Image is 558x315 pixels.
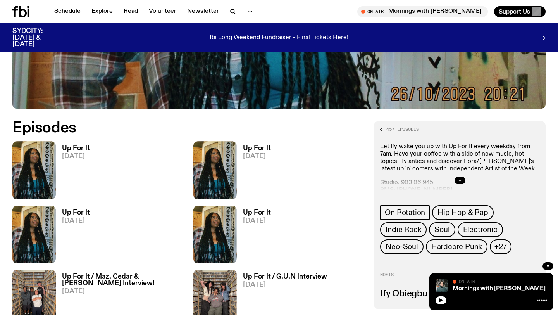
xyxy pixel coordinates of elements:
a: Neo-Soul [380,239,423,254]
a: Read [119,6,143,17]
h2: Episodes [12,121,365,135]
h3: Up For It / Maz, Cedar & [PERSON_NAME] Interview! [62,273,184,287]
a: Hardcore Punk [426,239,487,254]
img: Ify - a Brown Skin girl with black braided twists, looking up to the side with her tongue stickin... [12,141,56,199]
a: Mornings with [PERSON_NAME] [453,286,546,292]
span: Hip Hop & Rap [437,208,488,217]
span: [DATE] [62,288,184,295]
span: Neo-Soul [386,242,418,251]
button: Support Us [494,6,546,17]
span: [DATE] [62,153,90,160]
a: Newsletter [183,6,224,17]
img: Ify - a Brown Skin girl with black braided twists, looking up to the side with her tongue stickin... [193,206,237,263]
a: Up For It[DATE] [237,145,271,199]
a: Up For It[DATE] [56,209,90,263]
span: 457 episodes [386,127,419,132]
span: [DATE] [243,218,271,224]
h3: Up For It [62,145,90,152]
p: Let Ify wake you up with Up For It every weekday from 7am. Have your coffee with a side of new mu... [380,143,539,173]
h3: SYDCITY: [DATE] & [DATE] [12,28,62,48]
h3: Up For It [243,209,271,216]
a: Volunteer [144,6,181,17]
p: fbi Long Weekend Fundraiser - Final Tickets Here! [210,35,348,42]
span: +27 [494,242,506,251]
a: Up For It[DATE] [237,209,271,263]
span: Electronic [463,225,498,234]
a: Hip Hop & Rap [432,205,493,220]
span: [DATE] [243,153,271,160]
a: Electronic [458,222,503,237]
img: Ify - a Brown Skin girl with black braided twists, looking up to the side with her tongue stickin... [12,206,56,263]
h3: Ify Obiegbu [380,290,539,298]
a: Up For It[DATE] [56,145,90,199]
span: [DATE] [243,282,327,288]
button: On AirMornings with [PERSON_NAME] [357,6,488,17]
img: Ify - a Brown Skin girl with black braided twists, looking up to the side with her tongue stickin... [193,141,237,199]
button: +27 [490,239,511,254]
a: Indie Rock [380,222,427,237]
span: [DATE] [62,218,90,224]
span: On Rotation [385,208,425,217]
img: Radio presenter Ben Hansen sits in front of a wall of photos and an fbi radio sign. Film photo. B... [436,279,448,292]
span: Hardcore Punk [431,242,482,251]
a: On Rotation [380,205,430,220]
a: Schedule [50,6,85,17]
a: Soul [429,222,455,237]
span: On Air [459,279,475,284]
a: Explore [87,6,117,17]
span: Indie Rock [386,225,421,234]
h2: Hosts [380,273,539,282]
span: Soul [434,225,449,234]
h3: Up For It [243,145,271,152]
span: Support Us [499,8,530,15]
h3: Up For It [62,209,90,216]
h3: Up For It / G.U.N Interview [243,273,327,280]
